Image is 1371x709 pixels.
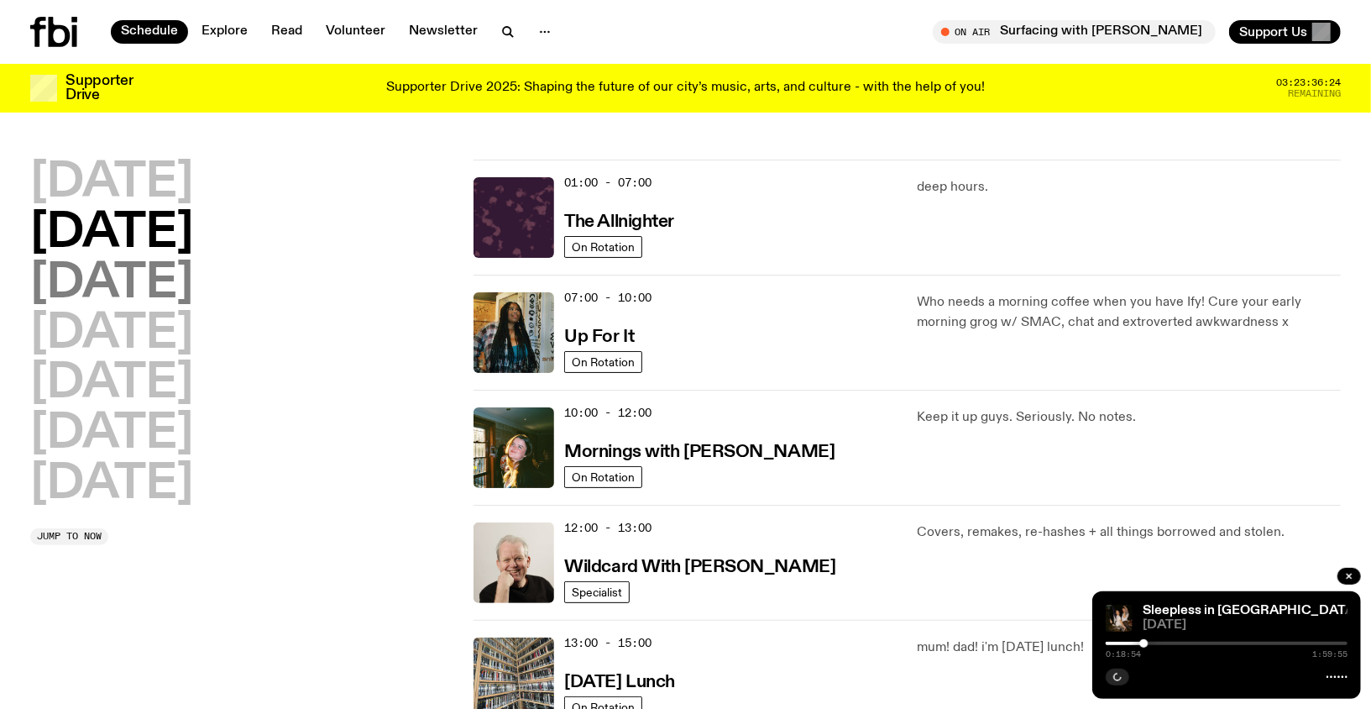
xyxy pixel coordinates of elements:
p: Covers, remakes, re-hashes + all things borrowed and stolen. [918,523,1341,543]
img: Marcus Whale is on the left, bent to his knees and arching back with a gleeful look his face He i... [1106,605,1133,632]
a: Explore [191,20,258,44]
button: [DATE] [30,411,193,458]
h3: Supporter Drive [65,74,133,102]
span: Support Us [1239,24,1307,39]
span: 12:00 - 13:00 [564,520,651,536]
a: Mornings with [PERSON_NAME] [564,440,835,461]
button: Support Us [1229,20,1341,44]
h3: Wildcard With [PERSON_NAME] [564,559,835,576]
img: Stuart is smiling charmingly, wearing a black t-shirt against a stark white background. [474,523,554,603]
p: Who needs a morning coffee when you have Ify! Cure your early morning grog w/ SMAC, chat and extr... [918,292,1341,333]
a: On Rotation [564,351,642,373]
a: Wildcard With [PERSON_NAME] [564,555,835,576]
h3: Up For It [564,328,634,346]
button: [DATE] [30,260,193,307]
span: 13:00 - 15:00 [564,635,651,651]
p: Keep it up guys. Seriously. No notes. [918,407,1341,428]
span: Remaining [1288,89,1341,98]
span: On Rotation [572,240,635,253]
span: 10:00 - 12:00 [564,405,651,421]
a: Read [261,20,312,44]
span: 01:00 - 07:00 [564,175,651,191]
button: [DATE] [30,311,193,358]
p: deep hours. [918,177,1341,197]
span: Specialist [572,586,622,598]
a: The Allnighter [564,210,674,231]
button: [DATE] [30,160,193,207]
a: On Rotation [564,236,642,258]
span: 1:59:55 [1312,650,1347,659]
span: [DATE] [1143,619,1347,632]
span: 07:00 - 10:00 [564,290,651,306]
button: Jump to now [30,528,108,545]
span: 03:23:36:24 [1276,78,1341,87]
img: Ify - a Brown Skin girl with black braided twists, looking up to the side with her tongue stickin... [474,292,554,373]
a: Newsletter [399,20,488,44]
p: mum! dad! i'm [DATE] lunch! [918,638,1341,658]
a: Specialist [564,581,630,603]
p: Supporter Drive 2025: Shaping the future of our city’s music, arts, and culture - with the help o... [386,81,985,96]
button: [DATE] [30,360,193,407]
a: On Rotation [564,466,642,488]
h3: Mornings with [PERSON_NAME] [564,444,835,461]
h3: [DATE] Lunch [564,674,675,691]
span: On Rotation [572,470,635,483]
span: 0:18:54 [1106,650,1141,659]
h3: The Allnighter [564,213,674,231]
a: [DATE] Lunch [564,670,675,691]
img: Freya smiles coyly as she poses for the image. [474,407,554,488]
a: Up For It [564,325,634,346]
a: Volunteer [316,20,395,44]
a: Schedule [111,20,188,44]
button: [DATE] [30,210,193,257]
button: [DATE] [30,461,193,508]
span: On Rotation [572,355,635,368]
button: On AirSurfacing with [PERSON_NAME] [933,20,1216,44]
span: Jump to now [37,532,102,541]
